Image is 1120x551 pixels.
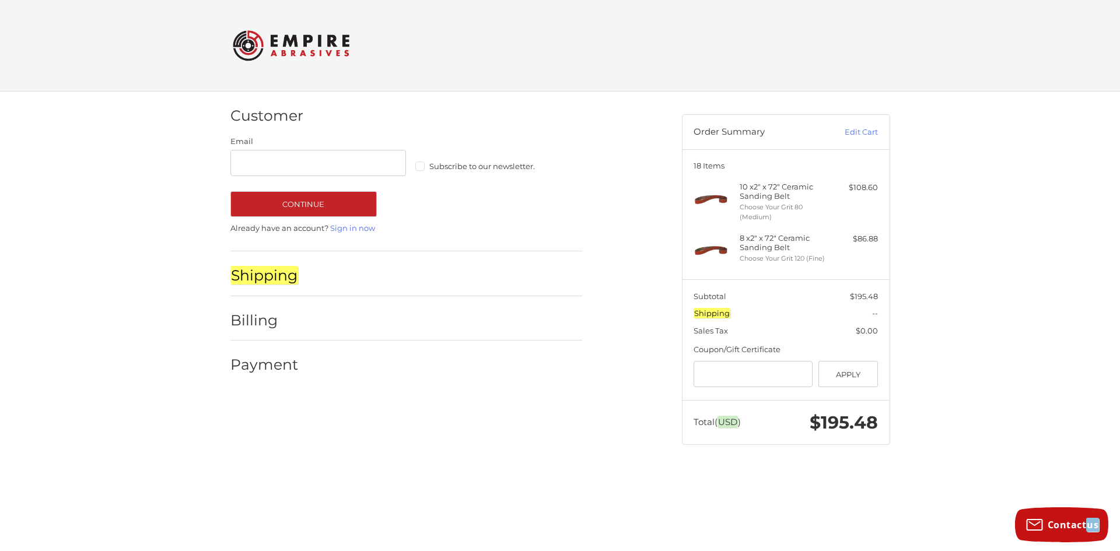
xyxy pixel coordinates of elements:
h2: Billing [230,311,299,329]
span: Contact [1048,518,1100,532]
h4: 10 x 2" x 72" Ceramic Sanding Belt [740,182,829,201]
div: $86.88 [832,233,878,245]
button: Apply [818,361,878,387]
h3: 18 Items [694,161,878,170]
div: $108.60 [832,182,878,194]
h2: Payment [230,356,299,374]
h3: Order Summary [694,127,819,138]
span: $0.00 [856,326,878,335]
span: $195.48 [850,292,878,301]
li: Choose Your Grit 80 (Medium) [740,202,829,222]
img: Empire Abrasives [233,23,349,68]
span: $195.48 [810,412,878,433]
input: Gift Certificate or Coupon Code [694,361,813,387]
span: Subscribe to our newsletter. [429,162,535,171]
em: Shipping [694,308,730,318]
button: Contact us [1015,507,1108,542]
a: Edit Cart [819,127,878,138]
span: -- [872,308,878,318]
em: USD [717,416,738,428]
h4: 8 x 2" x 72" Ceramic Sanding Belt [740,233,829,252]
label: Email [230,136,407,148]
div: Coupon/Gift Certificate [694,344,878,356]
span: Total ( ) [694,416,741,428]
p: Already have an account? [230,223,582,234]
span: Sales Tax [694,326,728,335]
a: Sign in now [330,223,375,233]
h2: Customer [230,107,303,125]
li: Choose Your Grit 120 (Fine) [740,254,829,264]
em: us [1086,518,1099,532]
span: Subtotal [694,292,726,301]
button: Continue [230,191,377,217]
em: Shipping [230,266,298,285]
